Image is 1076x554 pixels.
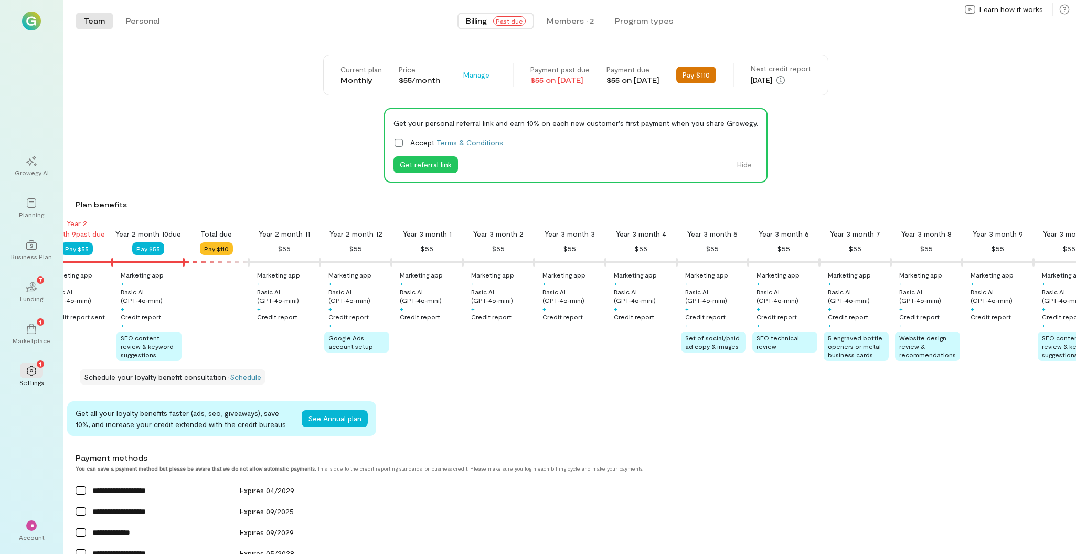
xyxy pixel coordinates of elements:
div: + [257,304,261,313]
button: Pay $55 [61,242,93,255]
span: Learn how it works [979,4,1043,15]
div: Monthly [340,75,382,86]
div: Credit report [257,313,297,321]
div: Year 3 month 1 [403,229,452,239]
a: Schedule [230,372,261,381]
div: Get all your loyalty benefits faster (ads, seo, giveaways), save 10%, and increase your credit ex... [76,408,293,430]
div: + [328,279,332,287]
div: Credit report [121,313,161,321]
div: + [971,279,974,287]
div: This is due to the credit reporting standards for business credit. Please make sure you login eac... [76,465,972,472]
div: Next credit report [751,63,811,74]
div: $55 [421,242,433,255]
span: 5 engraved bottle openers or metal business cards [828,334,882,358]
div: Year 3 month 9 [973,229,1023,239]
div: Marketing app [828,271,871,279]
div: + [757,321,760,329]
div: $55 [635,242,647,255]
div: Basic AI (GPT‑4o‑mini) [400,287,461,304]
div: Marketing app [121,271,164,279]
div: Credit report [400,313,440,321]
div: Funding [20,294,43,303]
div: Year 3 month 2 [473,229,524,239]
div: *Account [13,512,50,550]
div: $55 [349,242,362,255]
div: Marketing app [471,271,514,279]
div: Marketing app [49,271,92,279]
button: Program types [606,13,681,29]
a: Growegy AI [13,147,50,185]
div: Marketing app [257,271,300,279]
div: Credit report [971,313,1011,321]
div: Year 3 month 3 [545,229,595,239]
div: + [1042,279,1046,287]
div: Basic AI (GPT‑4o‑mini) [471,287,532,304]
span: SEO content review & keyword suggestions [121,334,174,358]
div: Marketing app [757,271,800,279]
div: + [899,279,903,287]
span: Set of social/paid ad copy & images [685,334,740,350]
div: Account [19,533,45,541]
div: $55 [563,242,576,255]
div: + [614,279,617,287]
div: + [1042,304,1046,313]
button: Personal [118,13,168,29]
div: Basic AI (GPT‑4o‑mini) [899,287,960,304]
span: Google Ads account setup [328,334,373,350]
div: Basic AI (GPT‑4o‑mini) [685,287,746,304]
span: 1 [39,317,41,326]
div: Marketing app [400,271,443,279]
div: [DATE] [751,74,811,87]
a: Planning [13,189,50,227]
div: $55 [706,242,719,255]
a: Funding [13,273,50,311]
div: + [828,304,832,313]
div: + [121,321,124,329]
div: $55 [777,242,790,255]
button: See Annual plan [302,410,368,427]
div: Basic AI (GPT‑4o‑mini) [49,287,110,304]
div: Year 3 month 8 [901,229,952,239]
div: Get your personal referral link and earn 10% on each new customer's first payment when you share ... [393,118,758,129]
div: Credit report sent [49,313,105,321]
div: Growegy AI [15,168,49,177]
div: Year 2 month 9 past due [41,218,112,239]
span: Schedule your loyalty benefit consultation · [84,372,230,381]
div: Total due [200,229,232,239]
div: Credit report [899,313,940,321]
div: Members · 2 [547,16,594,26]
span: Accept [410,137,503,148]
div: + [685,279,689,287]
span: 7 [39,275,42,284]
span: SEO technical review [757,334,799,350]
a: Marketplace [13,315,50,353]
div: Credit report [685,313,726,321]
div: Basic AI (GPT‑4o‑mini) [328,287,389,304]
div: Payment methods [76,453,972,463]
div: $55/month [399,75,440,86]
button: Pay $110 [676,67,716,83]
div: Current plan [340,65,382,75]
div: $55 [849,242,861,255]
div: + [400,304,403,313]
div: Payment due [606,65,659,75]
div: Basic AI (GPT‑4o‑mini) [121,287,182,304]
div: Credit report [328,313,369,321]
div: $55 [920,242,933,255]
div: + [121,304,124,313]
div: Credit report [828,313,868,321]
a: Settings [13,357,50,395]
span: Billing [466,16,487,26]
strong: You can save a payment method but please be aware that we do not allow automatic payments. [76,465,316,472]
div: + [1042,321,1046,329]
div: + [121,279,124,287]
div: + [828,279,832,287]
div: + [614,304,617,313]
div: + [757,279,760,287]
div: Marketing app [614,271,657,279]
div: Basic AI (GPT‑4o‑mini) [757,287,817,304]
a: Business Plan [13,231,50,269]
button: Manage [457,67,496,83]
button: Members · 2 [538,13,602,29]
